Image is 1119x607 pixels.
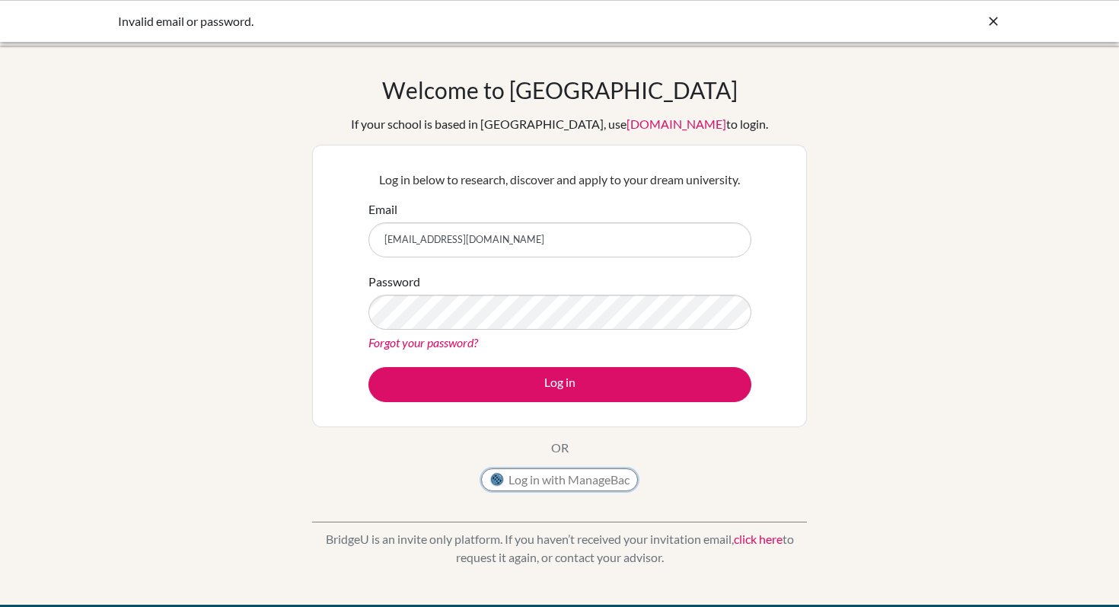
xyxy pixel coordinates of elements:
[118,12,773,30] div: Invalid email or password.
[368,367,751,402] button: Log in
[626,117,726,131] a: [DOMAIN_NAME]
[351,115,768,133] div: If your school is based in [GEOGRAPHIC_DATA], use to login.
[734,532,783,546] a: click here
[368,200,397,219] label: Email
[551,439,569,457] p: OR
[368,171,751,189] p: Log in below to research, discover and apply to your dream university.
[368,335,478,350] a: Forgot your password?
[368,273,420,291] label: Password
[312,530,807,567] p: BridgeU is an invite only platform. If you haven’t received your invitation email, to request it ...
[382,76,738,104] h1: Welcome to [GEOGRAPHIC_DATA]
[481,468,638,491] button: Log in with ManageBac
